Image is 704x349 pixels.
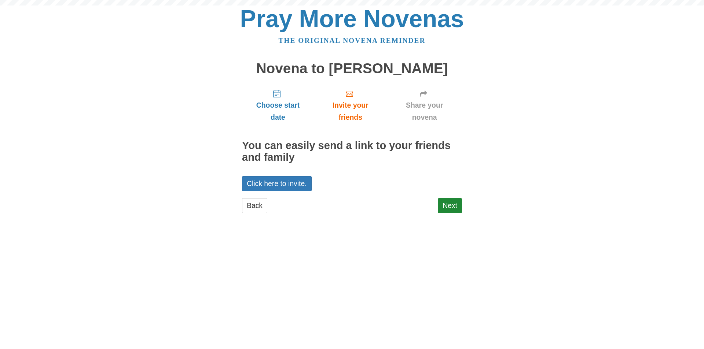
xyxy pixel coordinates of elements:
a: Share your novena [387,83,462,127]
a: The original novena reminder [279,37,426,44]
h2: You can easily send a link to your friends and family [242,140,462,163]
span: Share your novena [394,99,455,123]
a: Choose start date [242,83,314,127]
a: Back [242,198,267,213]
a: Pray More Novenas [240,5,464,32]
a: Invite your friends [314,83,387,127]
h1: Novena to [PERSON_NAME] [242,61,462,77]
span: Invite your friends [321,99,379,123]
a: Click here to invite. [242,176,312,191]
a: Next [438,198,462,213]
span: Choose start date [249,99,307,123]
